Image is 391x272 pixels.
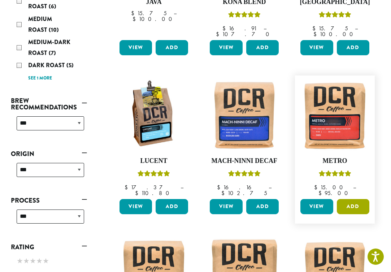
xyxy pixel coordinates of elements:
button: Add [246,199,279,214]
a: See 1 more [28,75,52,82]
bdi: 15.75 [312,25,348,32]
a: MetroRated 5.00 out of 5 [299,79,371,196]
button: Add [246,40,279,55]
div: Process [11,207,87,232]
span: $ [125,184,131,191]
span: – [353,184,356,191]
div: Rating [11,253,87,270]
a: View [300,199,333,214]
a: View [120,199,152,214]
h4: Mach-Ninni Decaf [208,157,281,165]
span: – [269,184,271,191]
img: Mach-Ninni-Decaf-12oz-300x300.jpg [208,79,281,152]
bdi: 102.75 [221,189,267,197]
div: Rated 5.00 out of 5 [319,169,351,180]
button: Add [337,40,369,55]
img: Metro-12oz-300x300.jpg [299,79,371,152]
span: $ [135,189,141,197]
bdi: 15.75 [131,9,167,17]
a: Origin [11,148,87,160]
span: ★ [30,256,36,266]
span: (7) [49,49,56,57]
span: $ [314,184,320,191]
span: Dark Roast [28,61,66,69]
span: $ [216,30,222,38]
span: – [264,25,266,32]
span: (6) [49,2,56,10]
img: DCRCoffee_DL_Bag_Lucent_2019_updated-300x300.jpg [118,79,190,152]
h4: Lucent [118,157,190,165]
div: Origin [11,160,87,186]
span: ★ [23,256,30,266]
button: Add [337,199,369,214]
span: – [181,184,183,191]
span: $ [313,30,320,38]
bdi: 110.80 [135,189,173,197]
bdi: 107.70 [216,30,273,38]
bdi: 15.00 [314,184,346,191]
bdi: 17.37 [125,184,174,191]
span: – [174,9,177,17]
a: Rating [11,241,87,253]
bdi: 95.00 [318,189,351,197]
span: $ [132,15,139,23]
span: $ [318,189,325,197]
button: Add [156,40,188,55]
span: Medium-Dark Roast [28,38,70,57]
span: ★ [17,256,23,266]
span: $ [222,25,229,32]
span: $ [221,189,227,197]
div: Rated 4.83 out of 5 [319,10,351,21]
a: LucentRated 5.00 out of 5 [118,79,190,196]
span: $ [312,25,318,32]
a: View [210,40,242,55]
bdi: 100.00 [132,15,175,23]
div: Rated 5.00 out of 5 [138,169,170,180]
div: Rated 5.00 out of 5 [228,169,261,180]
a: View [210,199,242,214]
bdi: 16.16 [217,184,262,191]
a: View [300,40,333,55]
div: Rated 5.00 out of 5 [228,10,261,21]
span: $ [131,9,137,17]
span: (5) [66,61,74,69]
span: – [355,25,358,32]
div: Brew Recommendations [11,113,87,139]
bdi: 16.91 [222,25,257,32]
a: Process [11,194,87,207]
span: (10) [49,26,59,34]
span: ★ [43,256,49,266]
a: Mach-Ninni DecafRated 5.00 out of 5 [208,79,281,196]
span: ★ [36,256,43,266]
h4: Metro [299,157,371,165]
a: View [120,40,152,55]
span: Medium Roast [28,15,52,34]
a: Brew Recommendations [11,95,87,113]
span: $ [217,184,223,191]
bdi: 100.00 [313,30,356,38]
button: Add [156,199,188,214]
